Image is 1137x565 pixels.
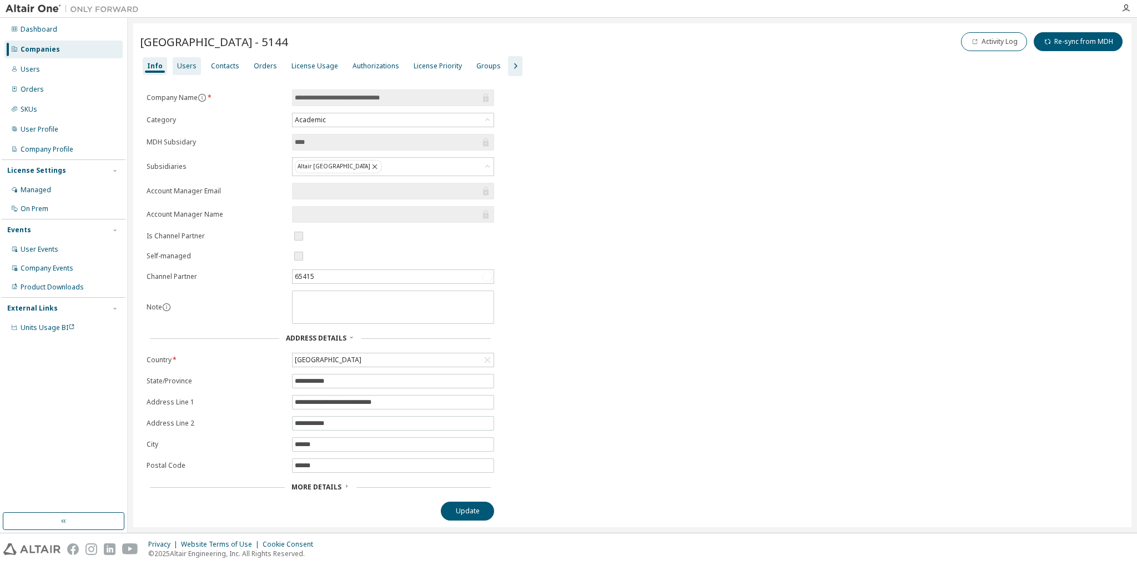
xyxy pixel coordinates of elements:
div: Altair [GEOGRAPHIC_DATA] [295,160,382,173]
label: Subsidiaries [147,162,285,171]
div: Company Events [21,264,73,273]
div: Dashboard [21,25,57,34]
label: Account Manager Email [147,187,285,196]
span: Address Details [286,333,346,343]
div: Orders [21,85,44,94]
label: Address Line 2 [147,419,285,428]
button: information [198,93,207,102]
label: Channel Partner [147,272,285,281]
label: MDH Subsidary [147,138,285,147]
div: On Prem [21,204,48,213]
div: Cookie Consent [263,540,320,549]
label: City [147,440,285,449]
div: Product Downloads [21,283,84,292]
div: User Profile [21,125,58,134]
label: Company Name [147,93,285,102]
label: Is Channel Partner [147,232,285,241]
div: SKUs [21,105,37,114]
div: Academic [293,113,494,127]
div: License Settings [7,166,66,175]
span: [GEOGRAPHIC_DATA] - 5144 [140,34,288,49]
label: Country [147,356,285,364]
label: Note [147,302,162,312]
img: facebook.svg [67,543,79,555]
button: information [162,303,171,312]
label: Postal Code [147,461,285,470]
div: 65415 [293,271,316,283]
button: Update [441,502,494,521]
label: Address Line 1 [147,398,285,407]
img: Altair One [6,3,144,14]
div: Academic [293,114,328,126]
img: linkedin.svg [104,543,115,555]
label: Self-managed [147,252,285,261]
div: Contacts [211,62,239,71]
div: Companies [21,45,60,54]
div: User Events [21,245,58,254]
button: Re-sync from MDH [1034,32,1123,51]
span: More Details [291,482,341,492]
img: instagram.svg [85,543,97,555]
div: Events [7,226,31,234]
img: youtube.svg [122,543,138,555]
div: Altair [GEOGRAPHIC_DATA] [293,158,494,176]
div: License Usage [291,62,338,71]
div: Company Profile [21,145,73,154]
button: Activity Log [961,32,1027,51]
div: Users [21,65,40,74]
div: Privacy [148,540,181,549]
div: 65415 [293,270,494,283]
div: External Links [7,304,58,313]
div: [GEOGRAPHIC_DATA] [293,354,363,366]
label: Account Manager Name [147,210,285,219]
p: © 2025 Altair Engineering, Inc. All Rights Reserved. [148,549,320,558]
div: Groups [476,62,501,71]
div: Managed [21,186,51,194]
label: Category [147,116,285,124]
span: Units Usage BI [21,323,75,332]
div: Authorizations [353,62,399,71]
img: altair_logo.svg [3,543,61,555]
div: [GEOGRAPHIC_DATA] [293,353,494,367]
div: Website Terms of Use [181,540,263,549]
div: License Priority [414,62,462,71]
div: Info [147,62,163,71]
div: Users [177,62,197,71]
div: Orders [254,62,277,71]
label: State/Province [147,377,285,386]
